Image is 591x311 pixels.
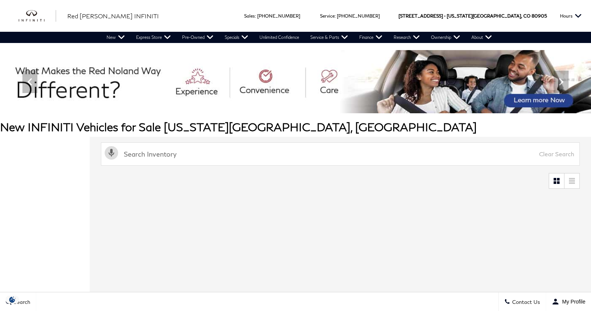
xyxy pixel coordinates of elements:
span: Go to slide 4 [287,99,294,107]
img: INFINITI [19,10,56,22]
section: Click to Open Cookie Consent Modal [4,296,21,304]
span: Contact Us [510,299,540,305]
input: Search Inventory [101,142,580,166]
span: Search [12,299,30,305]
a: Red [PERSON_NAME] INFINITI [67,12,159,21]
a: [STREET_ADDRESS] • [US_STATE][GEOGRAPHIC_DATA], CO 80905 [398,13,547,19]
a: New [101,32,130,43]
a: Specials [219,32,254,43]
a: Research [388,32,425,43]
span: Sales [244,13,255,19]
div: Previous [22,71,37,93]
a: Pre-Owned [176,32,219,43]
span: Go to slide 8 [329,99,336,107]
span: Go to slide 2 [266,99,273,107]
span: : [335,13,336,19]
a: [PHONE_NUMBER] [337,13,380,19]
span: Go to slide 3 [276,99,284,107]
button: Open user profile menu [546,292,591,311]
a: Express Store [130,32,176,43]
a: Service & Parts [305,32,354,43]
span: : [255,13,256,19]
span: Red [PERSON_NAME] INFINITI [67,12,159,19]
span: Go to slide 6 [308,99,315,107]
span: Service [320,13,335,19]
img: Opt-Out Icon [4,296,21,304]
span: Go to slide 5 [297,99,305,107]
span: My Profile [559,299,585,305]
span: Go to slide 1 [255,99,263,107]
a: [PHONE_NUMBER] [257,13,300,19]
a: Unlimited Confidence [254,32,305,43]
svg: Click to toggle on voice search [105,146,118,160]
a: Finance [354,32,388,43]
nav: Main Navigation [101,32,498,43]
div: Next [554,71,569,93]
span: Go to slide 7 [318,99,326,107]
a: infiniti [19,10,56,22]
a: Ownership [425,32,466,43]
a: About [466,32,498,43]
